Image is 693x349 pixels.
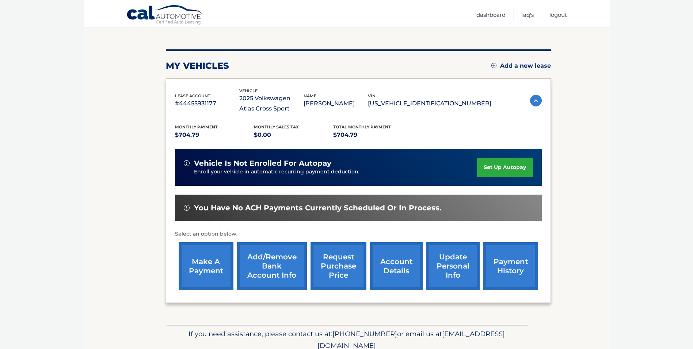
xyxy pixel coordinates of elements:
[304,98,368,109] p: [PERSON_NAME]
[333,124,391,130] span: Total Monthly Payment
[368,98,491,109] p: [US_VEHICLE_IDENTIFICATION_NUMBER]
[491,63,496,68] img: add.svg
[483,242,538,290] a: payment history
[370,242,423,290] a: account details
[476,9,506,21] a: Dashboard
[194,203,441,213] span: You have no ACH payments currently scheduled or in process.
[311,242,366,290] a: request purchase price
[194,159,331,168] span: vehicle is not enrolled for autopay
[368,93,376,98] span: vin
[175,230,542,239] p: Select an option below:
[549,9,567,21] a: Logout
[491,62,551,70] a: Add a new lease
[426,242,480,290] a: update personal info
[237,242,307,290] a: Add/Remove bank account info
[175,98,239,109] p: #44455931177
[304,93,316,98] span: name
[239,93,304,114] p: 2025 Volkswagen Atlas Cross Sport
[175,93,210,98] span: lease account
[332,330,397,338] span: [PHONE_NUMBER]
[254,130,333,140] p: $0.00
[477,158,533,177] a: set up autopay
[521,9,534,21] a: FAQ's
[194,168,477,176] p: Enroll your vehicle in automatic recurring payment deduction.
[175,130,254,140] p: $704.79
[530,95,542,106] img: accordion-active.svg
[166,60,229,71] h2: my vehicles
[254,124,299,130] span: Monthly sales Tax
[126,5,203,26] a: Cal Automotive
[184,160,190,166] img: alert-white.svg
[179,242,233,290] a: make a payment
[239,88,258,93] span: vehicle
[184,205,190,211] img: alert-white.svg
[333,130,412,140] p: $704.79
[175,124,218,130] span: Monthly Payment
